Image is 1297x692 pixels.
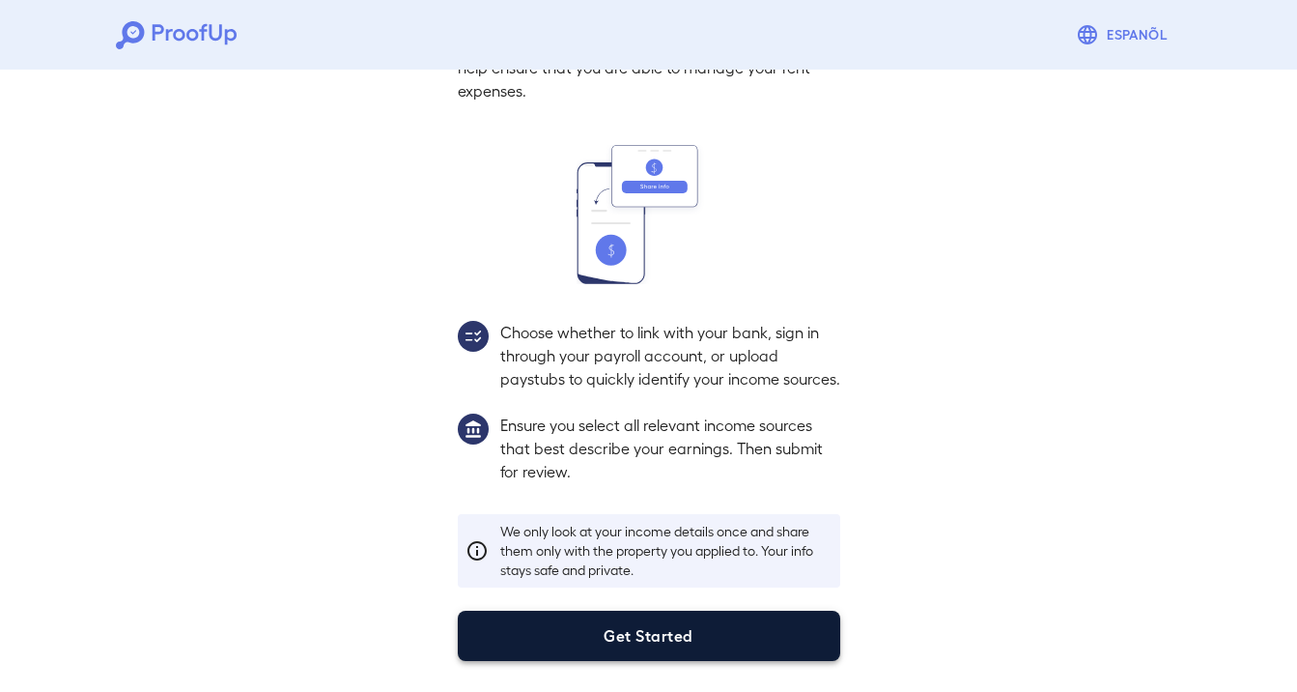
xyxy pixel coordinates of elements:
[500,522,832,580] p: We only look at your income details once and share them only with the property you applied to. Yo...
[577,145,721,284] img: transfer_money.svg
[458,611,840,661] button: Get Started
[500,321,840,390] p: Choose whether to link with your bank, sign in through your payroll account, or upload paystubs t...
[1068,15,1181,54] button: Espanõl
[458,321,489,352] img: group2.svg
[458,414,489,445] img: group1.svg
[500,414,840,483] p: Ensure you select all relevant income sources that best describe your earnings. Then submit for r...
